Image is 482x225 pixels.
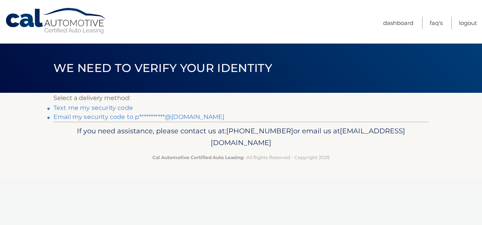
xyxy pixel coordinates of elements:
[58,153,424,161] p: - All Rights Reserved - Copyright 2025
[152,155,243,160] strong: Cal Automotive Certified Auto Leasing
[58,125,424,149] p: If you need assistance, please contact us at: or email us at
[459,17,477,29] a: Logout
[53,104,133,111] a: Text me my security code
[226,127,293,135] span: [PHONE_NUMBER]
[430,17,443,29] a: FAQ's
[53,93,429,103] p: Select a delivery method:
[53,61,272,75] span: We need to verify your identity
[383,17,413,29] a: Dashboard
[5,8,107,34] a: Cal Automotive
